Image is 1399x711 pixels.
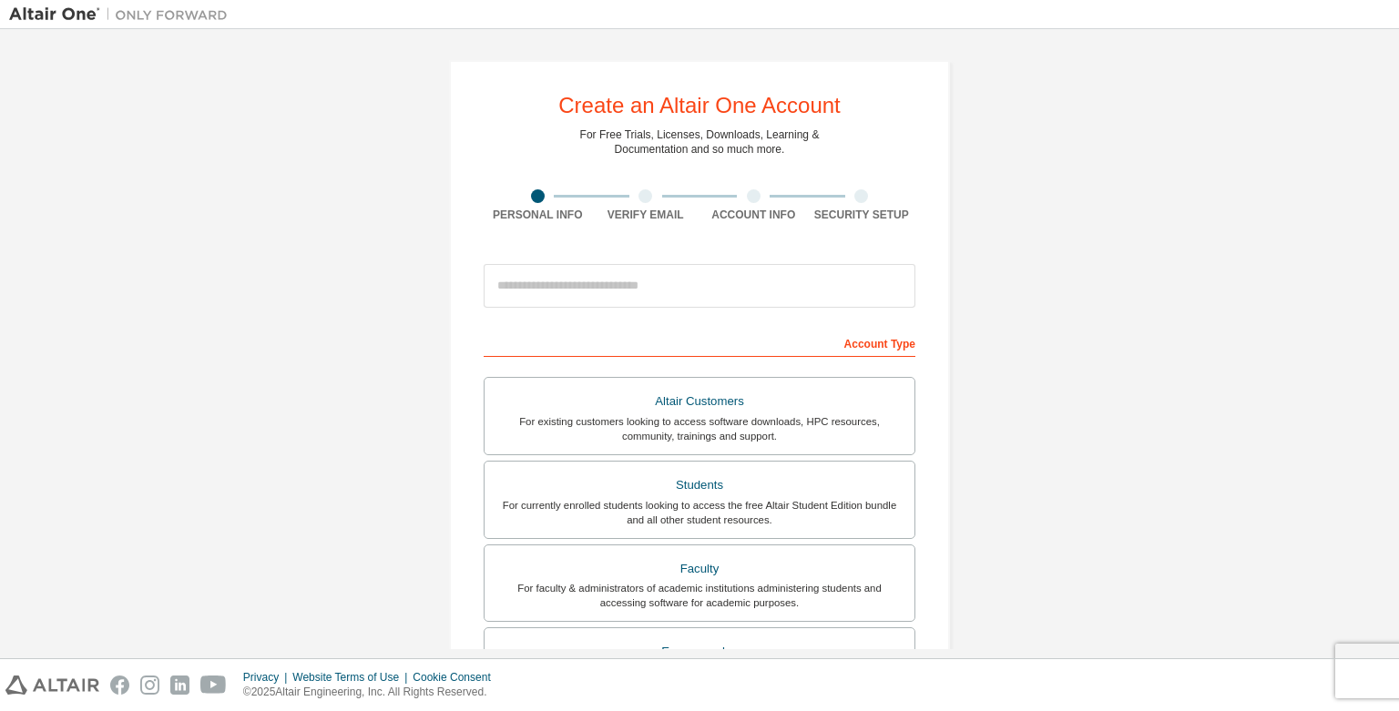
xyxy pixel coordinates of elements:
img: instagram.svg [140,675,159,695]
div: Altair Customers [495,389,904,414]
p: © 2025 Altair Engineering, Inc. All Rights Reserved. [243,685,502,700]
img: Altair One [9,5,237,24]
div: For currently enrolled students looking to access the free Altair Student Edition bundle and all ... [495,498,904,527]
div: Create an Altair One Account [558,95,841,117]
div: Faculty [495,556,904,582]
div: Everyone else [495,639,904,665]
div: Website Terms of Use [292,670,413,685]
div: Personal Info [484,208,592,222]
div: Security Setup [808,208,916,222]
div: Account Info [699,208,808,222]
div: Students [495,472,904,498]
div: For Free Trials, Licenses, Downloads, Learning & Documentation and so much more. [580,127,820,157]
div: Cookie Consent [413,670,501,685]
img: linkedin.svg [170,675,189,695]
img: facebook.svg [110,675,129,695]
div: Privacy [243,670,292,685]
div: For faculty & administrators of academic institutions administering students and accessing softwa... [495,581,904,610]
div: For existing customers looking to access software downloads, HPC resources, community, trainings ... [495,414,904,443]
div: Account Type [484,328,915,357]
div: Verify Email [592,208,700,222]
img: altair_logo.svg [5,675,99,695]
img: youtube.svg [200,675,227,695]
